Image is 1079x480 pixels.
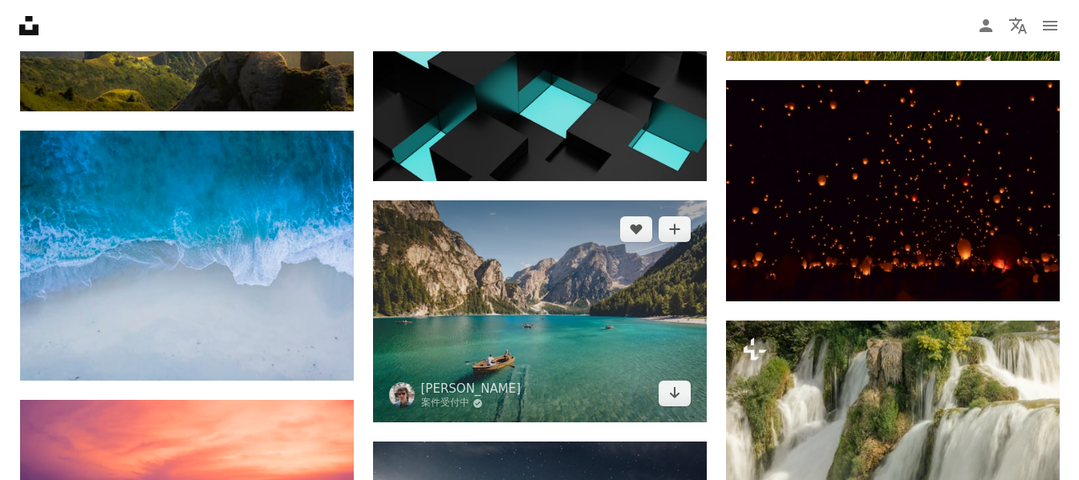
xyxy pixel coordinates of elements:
img: 海岸の鳥瞰図 [20,131,354,381]
button: メニュー [1034,10,1066,42]
a: ダウンロード [659,381,691,406]
a: 青いライトが付いた立方体のグループ [373,80,707,95]
button: コレクションに追加する [659,216,691,242]
a: 案件受付中 [421,397,521,409]
a: [PERSON_NAME] [421,381,521,397]
img: Pietro De Grandiのプロフィールを見る [389,382,415,408]
a: ログイン / 登録する [970,10,1002,42]
button: 言語 [1002,10,1034,42]
a: たくさんの水が流れ落ちる大きな滝 [726,424,1060,438]
img: 空を飛ぶ提灯 [726,80,1060,301]
a: ホーム — Unsplash [19,16,39,35]
a: 昼間に撮影した青い湖の水面に浮かぶ3隻の茶色い木造船 [373,304,707,318]
a: 空を飛ぶ提灯 [726,183,1060,197]
a: 海岸の鳥瞰図 [20,248,354,262]
button: いいね！ [620,216,652,242]
img: 昼間に撮影した青い湖の水面に浮かぶ3隻の茶色い木造船 [373,200,707,422]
